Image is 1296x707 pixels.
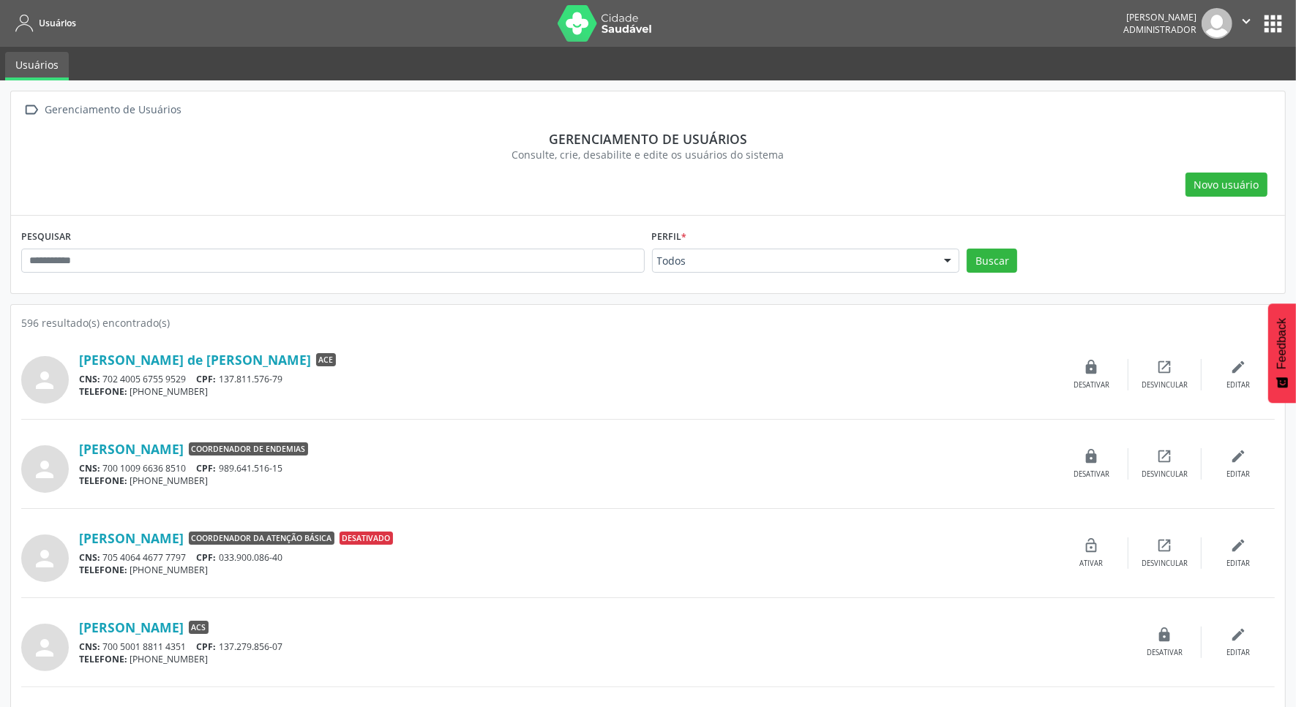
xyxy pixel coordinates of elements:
[1194,177,1259,192] span: Novo usuário
[1276,318,1289,369] span: Feedback
[39,17,76,29] span: Usuários
[5,52,69,80] a: Usuários
[1230,537,1246,553] i: edit
[189,442,308,455] span: Coordenador de Endemias
[79,373,100,385] span: CNS:
[1147,648,1183,658] div: Desativar
[79,653,127,665] span: TELEFONE:
[32,367,59,393] i: person
[1226,559,1250,569] div: Editar
[1260,11,1286,37] button: apps
[1084,537,1100,553] i: lock_open
[79,619,184,635] a: [PERSON_NAME]
[1230,359,1246,375] i: edit
[79,462,100,475] span: CNS:
[79,530,184,546] a: [PERSON_NAME]
[1230,448,1246,464] i: edit
[1074,469,1109,480] div: Desativar
[1157,627,1173,643] i: lock
[21,315,1275,330] div: 596 resultado(s) encontrado(s)
[340,532,393,545] span: Desativado
[1226,648,1250,658] div: Editar
[31,147,1265,162] div: Consulte, crie, desabilite e edite os usuários do sistema
[197,373,217,385] span: CPF:
[79,352,311,368] a: [PERSON_NAME] de [PERSON_NAME]
[79,653,1128,665] div: [PHONE_NUMBER]
[79,640,1128,653] div: 700 5001 8811 4351 137.279.856-07
[1123,23,1196,36] span: Administrador
[189,621,209,634] span: ACS
[1185,173,1267,197] button: Novo usuário
[1080,559,1104,569] div: Ativar
[967,249,1017,273] button: Buscar
[1232,8,1260,39] button: 
[79,385,127,398] span: TELEFONE:
[42,99,184,121] div: Gerenciamento de Usuários
[1202,8,1232,39] img: img
[1142,380,1188,390] div: Desvincular
[79,551,100,564] span: CNS:
[1238,13,1254,29] i: 
[32,545,59,572] i: person
[1268,303,1296,403] button: Feedback - Mostrar pesquisa
[652,226,687,249] label: Perfil
[1226,469,1250,480] div: Editar
[1230,627,1246,643] i: edit
[1157,537,1173,553] i: open_in_new
[32,456,59,483] i: person
[79,564,1055,576] div: [PHONE_NUMBER]
[197,462,217,475] span: CPF:
[1074,380,1109,390] div: Desativar
[79,373,1055,385] div: 702 4005 6755 9529 137.811.576-79
[21,99,184,121] a:  Gerenciamento de Usuários
[79,462,1055,475] div: 700 1009 6636 8510 989.641.516-15
[189,532,334,545] span: Coordenador da Atenção Básica
[1084,448,1100,464] i: lock
[32,635,59,661] i: person
[79,441,184,457] a: [PERSON_NAME]
[1084,359,1100,375] i: lock
[79,475,1055,487] div: [PHONE_NUMBER]
[31,131,1265,147] div: Gerenciamento de usuários
[1157,448,1173,464] i: open_in_new
[197,551,217,564] span: CPF:
[79,551,1055,564] div: 705 4064 4677 7797 033.900.086-40
[657,254,930,268] span: Todos
[79,475,127,487] span: TELEFONE:
[21,226,71,249] label: PESQUISAR
[1123,11,1196,23] div: [PERSON_NAME]
[1157,359,1173,375] i: open_in_new
[1226,380,1250,390] div: Editar
[10,11,76,35] a: Usuários
[79,564,127,576] span: TELEFONE:
[316,353,336,366] span: ACE
[1142,559,1188,569] div: Desvincular
[79,385,1055,398] div: [PHONE_NUMBER]
[197,640,217,653] span: CPF:
[21,99,42,121] i: 
[1142,469,1188,480] div: Desvincular
[79,640,100,653] span: CNS:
